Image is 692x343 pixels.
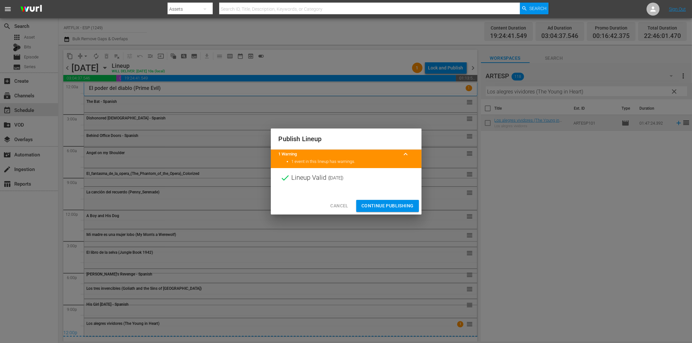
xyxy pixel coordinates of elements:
[279,134,414,144] h2: Publish Lineup
[529,3,547,14] span: Search
[669,6,686,12] a: Sign Out
[361,202,414,210] span: Continue Publishing
[330,202,348,210] span: Cancel
[398,146,414,162] button: keyboard_arrow_up
[292,159,414,165] li: 1 event in this lineup has warnings.
[16,2,47,17] img: ans4CAIJ8jUAAAAAAAAAAAAAAAAAAAAAAAAgQb4GAAAAAAAAAAAAAAAAAAAAAAAAJMjXAAAAAAAAAAAAAAAAAAAAAAAAgAT5G...
[279,151,398,157] title: 1 Warning
[271,168,421,188] div: Lineup Valid
[325,200,353,212] button: Cancel
[4,5,12,13] span: menu
[356,200,419,212] button: Continue Publishing
[402,150,410,158] span: keyboard_arrow_up
[328,173,344,183] span: ( [DATE] )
